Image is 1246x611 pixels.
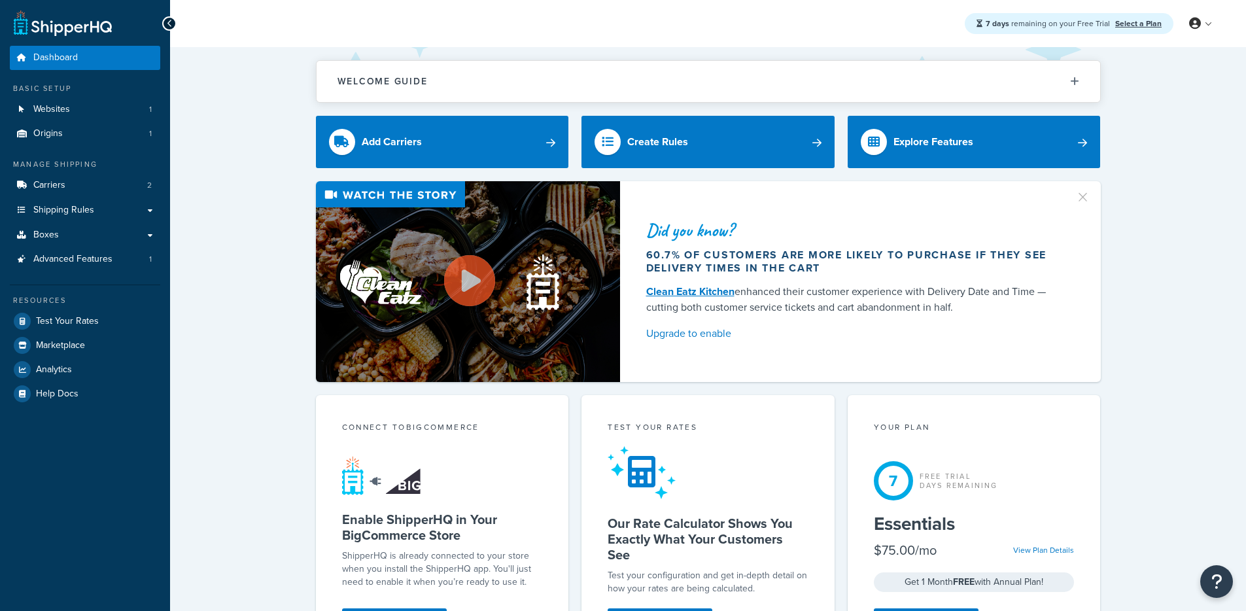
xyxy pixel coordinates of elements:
div: Did you know? [646,221,1060,239]
span: Advanced Features [33,254,112,265]
span: Carriers [33,180,65,191]
div: Free Trial Days Remaining [920,472,998,490]
div: $75.00/mo [874,541,937,559]
div: Test your configuration and get in-depth detail on how your rates are being calculated. [608,569,808,595]
h2: Welcome Guide [337,77,428,86]
div: Test your rates [608,421,808,436]
div: Resources [10,295,160,306]
a: Carriers2 [10,173,160,198]
img: Video thumbnail [316,181,620,382]
span: Help Docs [36,389,78,400]
a: Help Docs [10,382,160,406]
a: Advanced Features1 [10,247,160,271]
div: Basic Setup [10,83,160,94]
a: Select a Plan [1115,18,1162,29]
h5: Our Rate Calculator Shows You Exactly What Your Customers See [608,515,808,563]
span: 1 [149,254,152,265]
span: 2 [147,180,152,191]
div: Your Plan [874,421,1075,436]
span: Marketplace [36,340,85,351]
div: 60.7% of customers are more likely to purchase if they see delivery times in the cart [646,249,1060,275]
p: ShipperHQ is already connected to your store when you install the ShipperHQ app. You'll just need... [342,550,543,589]
a: Boxes [10,223,160,247]
a: Explore Features [848,116,1101,168]
div: Get 1 Month with Annual Plan! [874,572,1075,592]
a: Shipping Rules [10,198,160,222]
a: Upgrade to enable [646,324,1060,343]
li: Origins [10,122,160,146]
button: Welcome Guide [317,61,1100,102]
span: Shipping Rules [33,205,94,216]
span: 1 [149,104,152,115]
h5: Essentials [874,514,1075,534]
div: 7 [874,461,913,500]
span: Boxes [33,230,59,241]
div: Connect to BigCommerce [342,421,543,436]
span: 1 [149,128,152,139]
span: Test Your Rates [36,316,99,327]
li: Carriers [10,173,160,198]
strong: FREE [953,575,975,589]
a: Dashboard [10,46,160,70]
a: Add Carriers [316,116,569,168]
a: Clean Eatz Kitchen [646,284,735,299]
a: View Plan Details [1013,544,1074,556]
span: Origins [33,128,63,139]
h5: Enable ShipperHQ in Your BigCommerce Store [342,512,543,543]
span: Analytics [36,364,72,375]
div: Create Rules [627,133,688,151]
img: connect-shq-bc-71769feb.svg [342,456,424,495]
strong: 7 days [986,18,1009,29]
div: Manage Shipping [10,159,160,170]
a: Origins1 [10,122,160,146]
a: Websites1 [10,97,160,122]
li: Advanced Features [10,247,160,271]
a: Test Your Rates [10,309,160,333]
a: Marketplace [10,334,160,357]
div: Explore Features [893,133,973,151]
a: Create Rules [581,116,835,168]
button: Open Resource Center [1200,565,1233,598]
div: enhanced their customer experience with Delivery Date and Time — cutting both customer service ti... [646,284,1060,315]
a: Analytics [10,358,160,381]
span: remaining on your Free Trial [986,18,1112,29]
span: Websites [33,104,70,115]
li: Websites [10,97,160,122]
span: Dashboard [33,52,78,63]
div: Add Carriers [362,133,422,151]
